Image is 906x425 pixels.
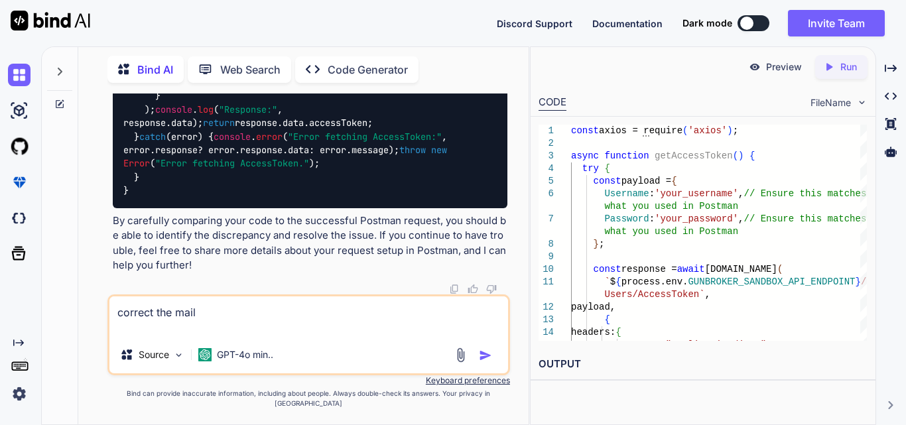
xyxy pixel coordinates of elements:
img: ai-studio [8,99,31,122]
img: githubLight [8,135,31,158]
span: : [649,213,655,224]
p: Bind can provide inaccurate information, including about people. Always double-check its answers.... [107,389,510,408]
span: headers: [571,327,615,337]
span: Accept [627,339,660,350]
span: ; [733,125,738,136]
img: settings [8,383,31,405]
span: const [594,264,621,274]
span: , [738,213,744,224]
div: 14 [539,326,554,339]
p: Source [139,348,169,361]
span: new [431,144,447,156]
div: 5 [539,175,554,188]
span: { [615,327,621,337]
span: catch [139,131,166,143]
span: { [604,314,610,325]
span: { [749,151,755,161]
span: } [856,276,861,287]
span: , [738,188,744,199]
span: { [604,163,610,174]
span: : [660,339,665,350]
span: Discord Support [497,18,572,29]
div: 12 [539,301,554,314]
img: GPT-4o mini [198,348,212,361]
span: Username [604,188,649,199]
span: ( [777,264,783,274]
span: what you used in Postman [604,201,738,212]
button: Invite Team [788,10,885,36]
span: message [352,144,389,156]
span: "Error fetching AccessToken:" [288,131,442,143]
span: response = [621,264,677,274]
div: 15 [539,339,554,351]
span: FileName [810,96,851,109]
img: chevron down [856,97,868,108]
span: response [155,144,198,156]
p: Keyboard preferences [107,375,510,386]
textarea: correct the mail [109,296,508,336]
img: copy [449,284,460,294]
div: 4 [539,162,554,175]
button: Documentation [592,17,663,30]
span: "application/json" [666,339,766,350]
div: 11 [539,276,554,288]
div: 8 [539,238,554,251]
span: process.env. [621,276,688,287]
h2: OUTPUT [531,349,875,380]
span: ( [733,151,738,161]
span: payload = [621,176,672,186]
p: Code Generator [328,62,408,78]
p: Preview [766,60,802,74]
span: ) [738,151,744,161]
div: 7 [539,213,554,225]
span: 'your_username' [655,188,738,199]
div: CODE [539,95,566,111]
span: return [203,117,235,129]
span: { [671,176,677,186]
span: accessToken [309,117,367,129]
img: darkCloudIdeIcon [8,207,31,229]
span: getAccessToken [655,151,733,161]
span: await [677,264,705,274]
span: GUNBROKER_SANDBOX_API_ENDPOINT [688,276,855,287]
span: const [571,125,599,136]
span: ` [604,276,610,287]
div: 13 [539,314,554,326]
span: data [288,144,309,156]
div: 10 [539,263,554,276]
p: Web Search [220,62,281,78]
span: what you used in Postman [604,226,738,237]
p: By carefully comparing your code to the successful Postman request, you should be able to identif... [113,213,507,273]
span: data [283,117,304,129]
span: async [571,151,599,161]
span: log [198,103,214,115]
img: like [468,284,478,294]
span: Password [604,213,649,224]
span: ( [682,125,688,136]
span: , [705,289,710,300]
span: Users/AccessToken` [604,289,704,300]
span: // Ensure this matches [744,188,867,199]
span: Error [123,158,150,170]
span: { [615,276,621,287]
span: [DOMAIN_NAME] [705,264,777,274]
span: "Response:" [219,103,277,115]
span: ) [727,125,732,136]
span: axios = require [599,125,682,136]
img: dislike [486,284,497,294]
span: Dark mode [682,17,732,30]
span: 'your_password' [655,213,738,224]
img: premium [8,171,31,194]
span: data [171,117,192,129]
div: 2 [539,137,554,150]
span: : [649,188,655,199]
div: 9 [539,251,554,263]
span: // Ensure this matches [744,213,867,224]
div: 1 [539,125,554,137]
p: Run [840,60,857,74]
img: preview [749,61,761,73]
img: icon [479,349,492,362]
span: $ [610,276,615,287]
span: , [766,339,771,350]
img: attachment [453,347,468,363]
